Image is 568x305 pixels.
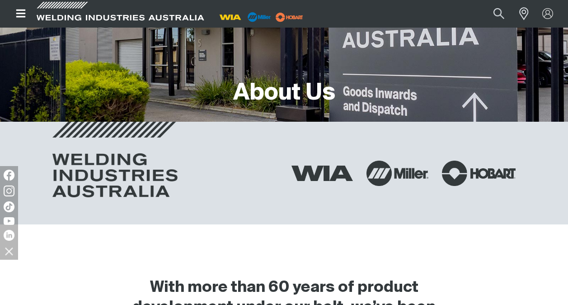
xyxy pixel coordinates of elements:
img: YouTube [4,217,14,225]
img: Instagram [4,186,14,196]
h1: About Us [233,79,335,108]
img: LinkedIn [4,230,14,241]
img: Facebook [4,170,14,181]
a: miller [273,14,306,20]
img: Miller [366,161,428,186]
img: hide socials [1,243,17,259]
img: Hobart [442,161,516,186]
button: Search products [484,4,514,24]
img: Welding Industries Australia [52,122,178,197]
img: WIA [291,166,353,181]
img: TikTok [4,201,14,212]
input: Product name or item number... [472,4,514,24]
img: miller [273,10,306,24]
